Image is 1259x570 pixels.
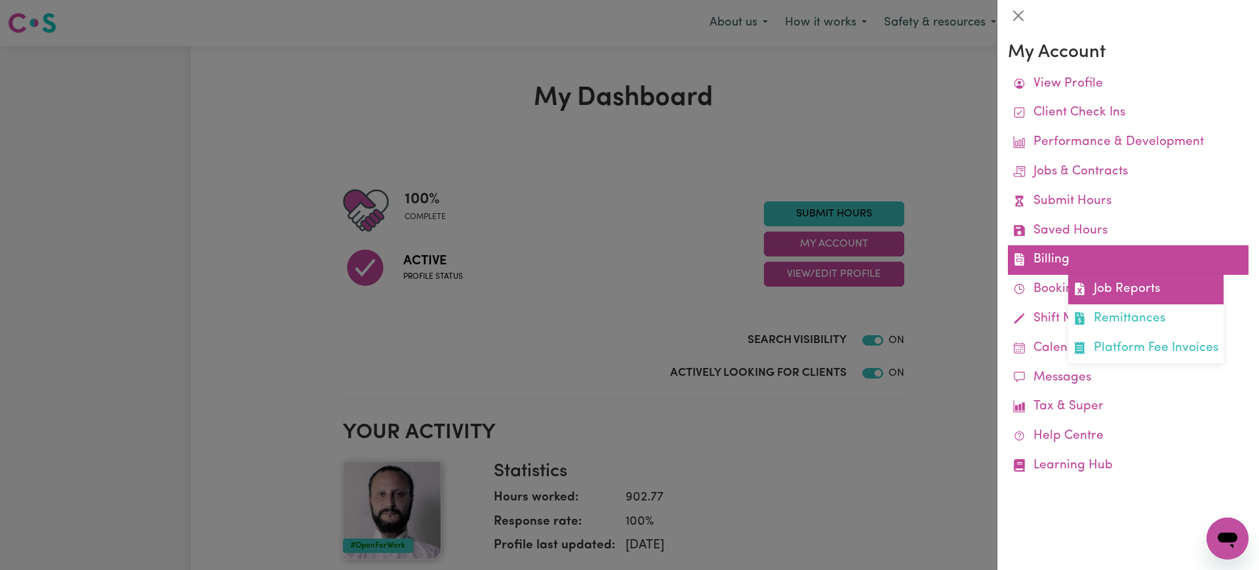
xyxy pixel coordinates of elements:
iframe: Button to launch messaging window [1207,518,1249,560]
a: View Profile [1008,70,1249,99]
a: Saved Hours [1008,216,1249,246]
h3: My Account [1008,42,1249,64]
a: BillingJob ReportsRemittancesPlatform Fee Invoices [1008,245,1249,275]
a: Submit Hours [1008,187,1249,216]
a: Performance & Development [1008,128,1249,157]
a: Job Reports [1068,275,1224,304]
a: Remittances [1068,304,1224,334]
a: Client Check Ins [1008,98,1249,128]
a: Platform Fee Invoices [1068,334,1224,363]
a: Tax & Super [1008,392,1249,422]
a: Jobs & Contracts [1008,157,1249,187]
a: Messages [1008,363,1249,393]
a: Bookings [1008,275,1249,304]
a: Help Centre [1008,422,1249,451]
a: Shift Notes [1008,304,1249,334]
a: Calendar [1008,334,1249,363]
a: Learning Hub [1008,451,1249,481]
button: Close [1008,5,1029,26]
